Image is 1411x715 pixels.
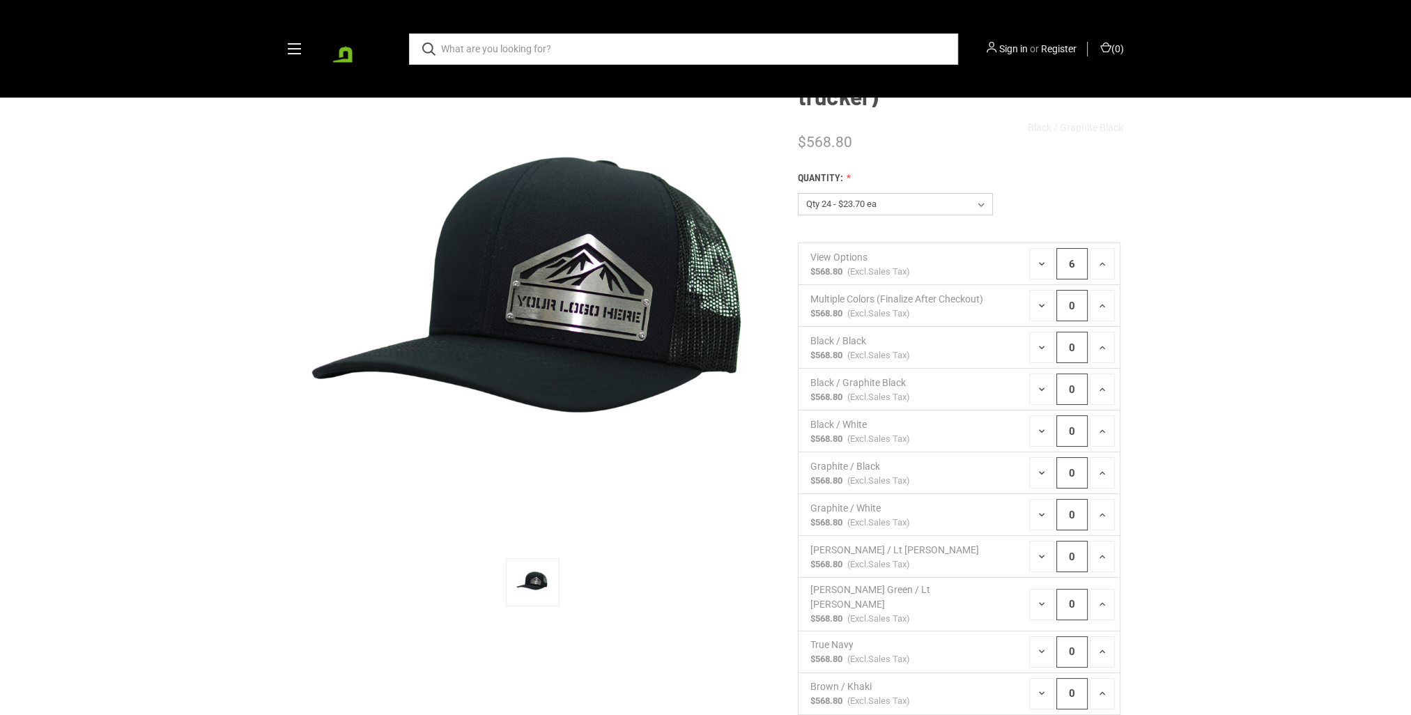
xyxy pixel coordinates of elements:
[868,517,907,528] span: Sales Tax
[1098,42,1124,56] a: Cart with 0 items
[515,564,550,599] img: BadgeCaps - Pacific 104C
[847,652,910,666] span: (Excl. )
[810,348,842,362] span: $568.80
[810,474,842,488] span: $568.80
[868,266,907,277] span: Sales Tax
[810,679,1003,694] div: Brown / Khaki
[810,292,1003,307] div: Multiple Colors (Finalize After Checkout)
[868,308,907,318] span: Sales Tax
[288,56,778,547] img: BadgeCaps - Pacific 104C
[847,612,910,626] span: (Excl. )
[810,543,1003,558] div: [PERSON_NAME] / Lt [PERSON_NAME]
[810,390,842,404] span: $568.80
[409,33,958,65] input: What are you looking for?
[1028,121,1123,135] div: Black / Graphite Black
[847,348,910,362] span: (Excl. )
[810,250,1003,265] div: View Options
[868,613,907,624] span: Sales Tax
[1341,648,1411,715] iframe: Chat Widget
[847,558,910,571] span: (Excl. )
[318,15,388,82] img: BadgeCaps
[810,638,1003,652] div: True Navy
[847,390,910,404] span: (Excl. )
[868,392,907,402] span: Sales Tax
[847,694,910,708] span: (Excl. )
[868,559,907,569] span: Sales Tax
[810,417,1003,432] div: Black / White
[810,583,1003,612] div: [PERSON_NAME] Green / Lt [PERSON_NAME]
[1030,43,1039,54] span: or
[798,134,852,151] span: $568.80
[810,432,842,446] span: $568.80
[810,652,842,666] span: $568.80
[810,501,1003,516] div: Graphite / White
[810,612,842,626] span: $568.80
[810,516,842,530] span: $568.80
[1041,42,1077,56] a: Register
[810,307,842,321] span: $568.80
[868,433,907,444] span: Sales Tax
[847,516,910,530] span: (Excl. )
[847,432,910,446] span: (Excl. )
[318,14,388,84] a: BadgeCaps
[868,475,907,486] span: Sales Tax
[868,350,907,360] span: Sales Tax
[810,558,842,571] span: $568.80
[847,265,910,279] span: (Excl. )
[999,42,1028,56] a: Sign in
[847,307,910,321] span: (Excl. )
[868,654,907,664] span: Sales Tax
[810,265,842,279] span: $568.80
[1115,43,1120,54] span: 0
[810,459,1003,474] div: Graphite / Black
[810,334,1003,348] div: Black / Black
[810,376,1003,390] div: Black / Graphite Black
[798,171,1120,185] label: Quantity:
[868,695,907,706] span: Sales Tax
[810,694,842,708] span: $568.80
[847,474,910,488] span: (Excl. )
